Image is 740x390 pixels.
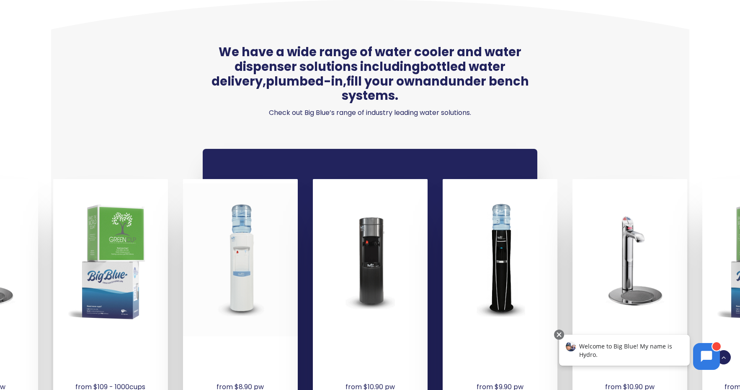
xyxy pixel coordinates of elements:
a: under bench systems [342,73,529,104]
a: plumbed-in [266,73,343,90]
span: We have a wide range of water cooler and water dispenser solutions including , , and . [203,45,537,103]
p: Check out Big Blue’s range of industry leading water solutions. [203,107,537,119]
a: bottled water delivery [211,58,506,90]
iframe: Chatbot [550,328,728,378]
a: fill your own [346,73,423,90]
